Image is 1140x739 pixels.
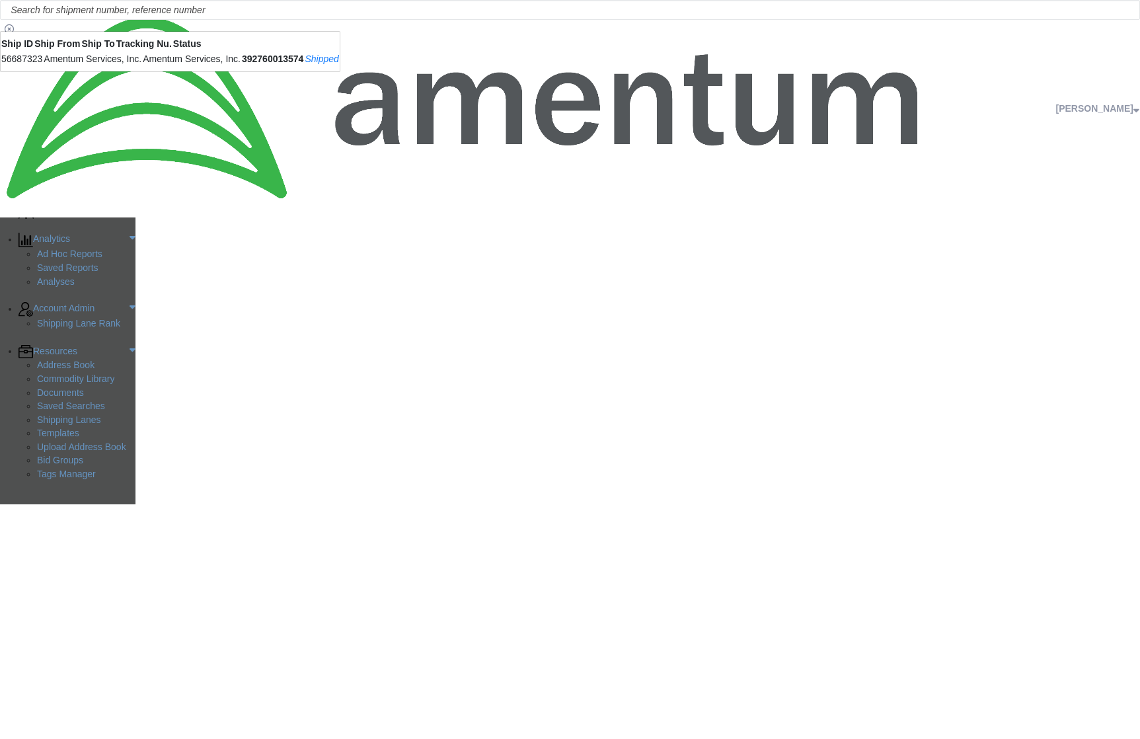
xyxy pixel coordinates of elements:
div: Shipped [305,52,338,66]
a: Address Book [37,359,135,372]
a: Saved Reports [37,262,135,275]
span: Ad Hoc Reports [37,248,102,261]
a: Shipping Lane Rank [37,317,135,331]
th: Status [172,36,202,52]
span: Shipping Lane Rank [37,317,120,331]
span: Documents [37,387,84,400]
span: Account Admin [33,302,95,317]
span: Saved Reports [37,262,98,275]
span: Address Book [37,359,95,372]
div: Amentum Services, Inc. [143,52,241,66]
div: 56687323 [1,52,42,66]
span: Upload Address Book [37,441,126,454]
a: Resources [19,345,135,358]
a: Bid Groups [37,454,135,467]
th: Ship To [81,36,115,52]
a: Tags Manager [37,468,135,481]
span: Resources [33,345,77,358]
span: Analytics [33,233,70,247]
button: [PERSON_NAME] [1055,100,1140,116]
a: Documents [37,387,135,400]
a: Commodity Library [37,373,135,386]
a: Saved Searches [37,400,135,413]
a: Analyses [37,276,135,289]
a: Templates [37,427,135,440]
div: 392760013574 [242,52,303,66]
a: Upload Address Book [37,441,135,454]
th: Ship From [34,36,81,52]
th: Ship ID [1,36,34,52]
a: Ad Hoc Reports [37,248,135,261]
a: Account Admin [19,302,135,317]
span: Analyses [37,276,75,289]
span: 392760013574 [242,54,303,64]
div: Amentum Services, Inc. [44,52,141,66]
span: Jason Champagne [1056,103,1133,114]
a: Analytics [19,233,135,247]
span: Templates [37,427,79,440]
span: Bid Groups [37,454,83,467]
span: Commodity Library [37,373,114,386]
table: Search Results [1,36,340,67]
span: Saved Searches [37,400,105,413]
a: Shipping Lanes [37,414,135,427]
span: Shipping Lanes [37,414,101,427]
th: Tracking Nu. [116,36,172,52]
span: Tags Manager [37,468,96,481]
